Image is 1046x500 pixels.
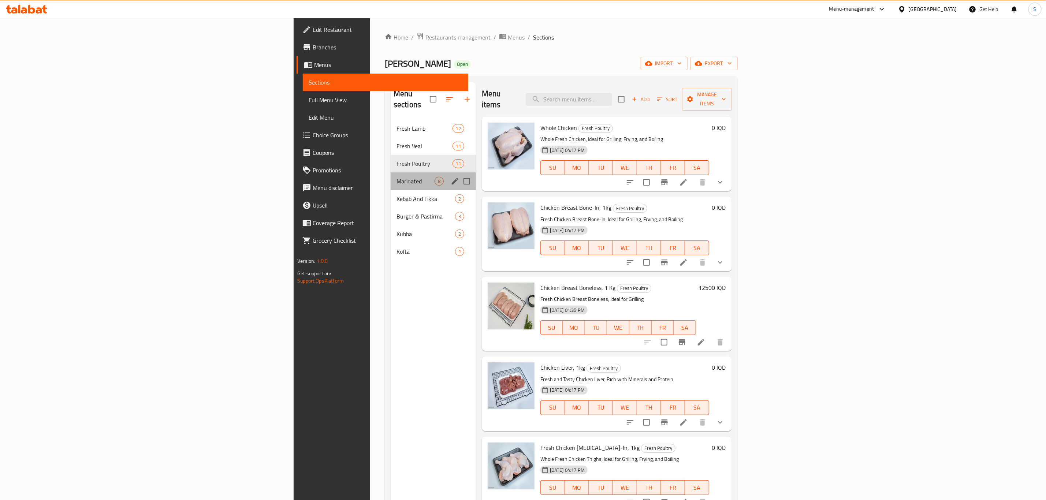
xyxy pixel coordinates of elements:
div: Fresh Poultry [617,284,651,293]
button: SU [540,240,565,255]
span: Sections [533,33,554,42]
div: Fresh Poultry [578,124,613,133]
button: TU [589,240,613,255]
span: SU [544,482,562,493]
span: 3 [455,213,464,220]
span: import [647,59,682,68]
a: Promotions [297,161,468,179]
a: Branches [297,38,468,56]
span: SU [544,402,562,413]
span: 8 [435,178,443,185]
a: Menus [297,56,468,74]
span: TU [588,322,604,333]
span: [DATE] 04:17 PM [547,227,588,234]
div: Burger & Pastirma3 [391,208,476,225]
button: Add section [458,90,476,108]
span: S [1034,5,1036,13]
button: Branch-specific-item [673,333,691,351]
div: Kubba2 [391,225,476,243]
button: TH [629,320,652,335]
span: SA [688,243,706,253]
span: Grocery Checklist [313,236,462,245]
button: TH [637,160,661,175]
span: Chicken Breast Boneless, 1 Kg [540,282,615,293]
span: Menu disclaimer [313,183,462,192]
span: Fresh Chicken [MEDICAL_DATA]-In, 1kg [540,442,640,453]
button: sort-choices [621,173,639,191]
div: Kebab And Tikka2 [391,190,476,208]
span: SU [544,243,562,253]
span: SU [544,322,560,333]
span: Coupons [313,148,462,157]
span: Choice Groups [313,131,462,139]
div: Marinated8edit [391,172,476,190]
li: / [528,33,530,42]
button: SA [685,240,709,255]
h6: 0 IQD [712,362,726,373]
button: MO [563,320,585,335]
button: SA [685,160,709,175]
p: Whole Fresh Chicken Thighs, Ideal for Grilling, Frying, and Boiling [540,455,709,464]
a: Menus [499,33,525,42]
a: Sections [303,74,468,91]
button: Manage items [682,88,732,111]
span: Sort [657,95,677,104]
div: items [455,230,464,238]
button: show more [711,254,729,271]
p: Fresh and Tasty Chicken Liver, Rich with Minerals and Protein [540,375,709,384]
button: MO [565,480,589,495]
span: MO [568,482,586,493]
a: Coupons [297,144,468,161]
span: TH [632,322,649,333]
a: Edit menu item [679,258,688,267]
span: WE [616,482,634,493]
button: SU [540,400,565,415]
div: Fresh Lamb12 [391,120,476,137]
span: TH [640,243,658,253]
span: MO [568,243,586,253]
a: Edit menu item [679,178,688,187]
button: WE [613,400,637,415]
span: export [696,59,732,68]
p: Fresh Chicken Breast Boneless, Ideal for Grilling [540,295,696,304]
span: [DATE] 04:17 PM [547,467,588,474]
button: TH [637,480,661,495]
div: Menu-management [829,5,874,14]
button: FR [661,480,685,495]
nav: breadcrumb [385,33,738,42]
span: 1.0.0 [317,256,328,266]
span: Menus [314,60,462,69]
span: Get support on: [297,269,331,278]
div: Kofta1 [391,243,476,260]
span: [DATE] 04:17 PM [547,147,588,154]
span: MO [568,402,586,413]
span: Sort items [652,94,682,105]
span: Coverage Report [313,219,462,227]
button: SU [540,160,565,175]
span: Marinated [397,177,435,186]
button: show more [711,414,729,431]
span: SA [688,163,706,173]
img: Whole Chicken [488,123,535,169]
a: Edit menu item [679,418,688,427]
span: Edit Menu [309,113,462,122]
a: Edit Menu [303,109,468,126]
a: Support.OpsPlatform [297,276,344,286]
button: FR [661,400,685,415]
span: SA [677,322,693,333]
span: WE [616,243,634,253]
p: Whole Fresh Chicken, Ideal for Grilling, Frying, and Boiling [540,135,709,144]
button: TU [585,320,607,335]
span: TU [592,482,610,493]
p: Fresh Chicken Breast Bone-In, Ideal for Grilling, Frying, and Boiling [540,215,709,224]
div: items [435,177,444,186]
div: items [455,194,464,203]
span: Sections [309,78,462,87]
button: FR [661,160,685,175]
span: 2 [455,195,464,202]
span: TH [640,482,658,493]
button: Sort [655,94,679,105]
div: items [455,247,464,256]
span: Menus [508,33,525,42]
